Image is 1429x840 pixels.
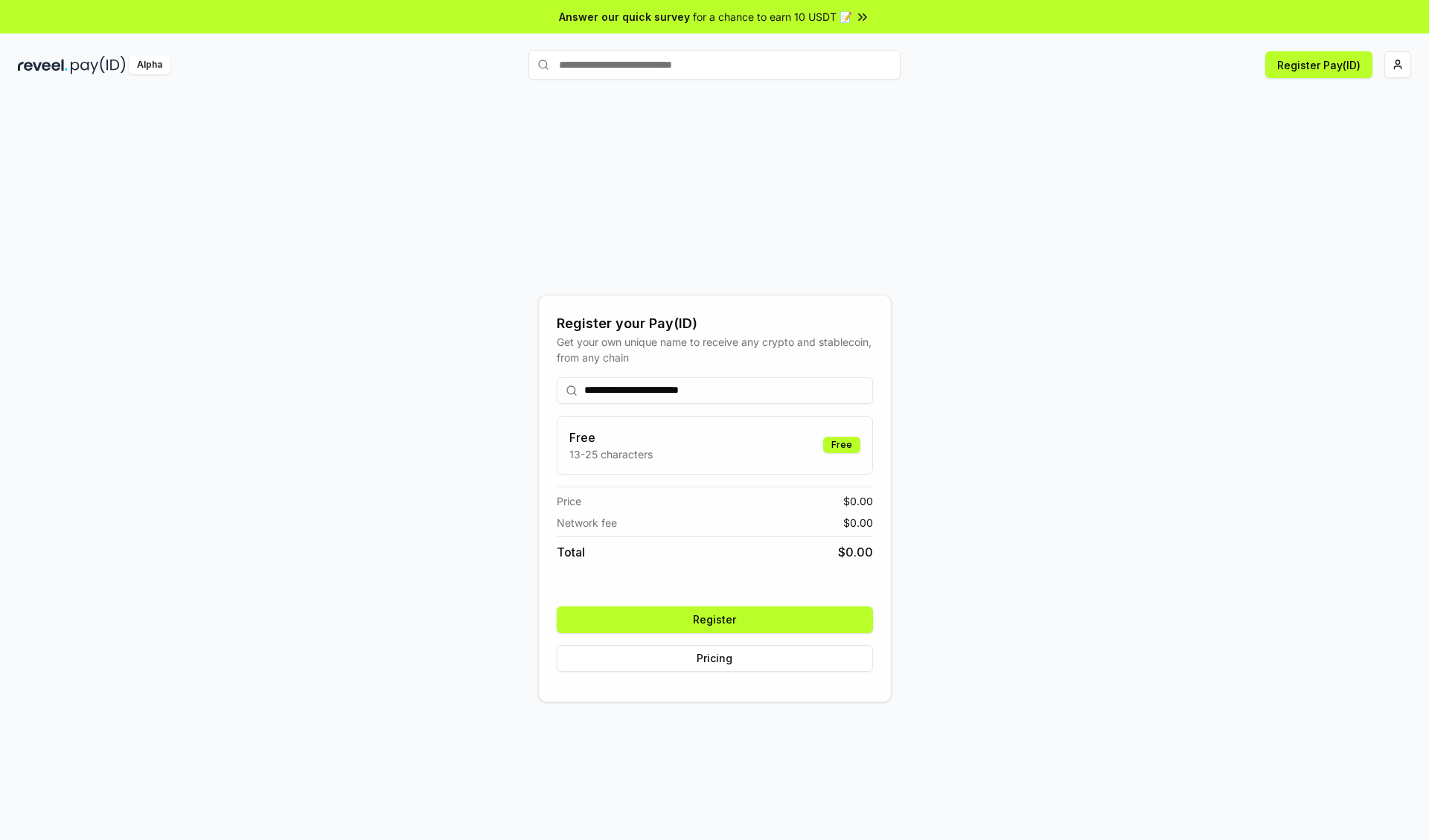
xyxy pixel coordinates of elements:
[557,515,617,530] span: Network fee
[569,429,653,446] h3: Free
[71,56,126,74] img: pay_id
[18,56,68,74] img: reveel_dark
[557,606,873,633] button: Register
[569,446,653,462] p: 13-25 characters
[557,645,873,672] button: Pricing
[823,437,860,453] div: Free
[843,493,873,509] span: $ 0.00
[843,515,873,530] span: $ 0.00
[838,543,873,561] span: $ 0.00
[557,543,585,561] span: Total
[557,493,581,509] span: Price
[693,9,852,25] span: for a chance to earn 10 USDT 📝
[557,313,873,334] div: Register your Pay(ID)
[557,334,873,365] div: Get your own unique name to receive any crypto and stablecoin, from any chain
[1265,51,1372,78] button: Register Pay(ID)
[129,56,170,74] div: Alpha
[559,9,690,25] span: Answer our quick survey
